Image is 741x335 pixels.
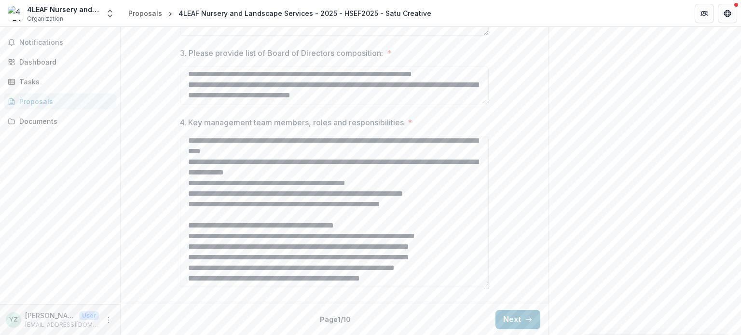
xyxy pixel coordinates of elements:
button: Partners [695,4,714,23]
button: Next [495,310,540,329]
a: Proposals [4,94,116,109]
div: Proposals [128,8,162,18]
div: Dashboard [19,57,109,67]
div: Tasks [19,77,109,87]
img: 4LEAF Nursery and Landscape Services [8,6,23,21]
a: Tasks [4,74,116,90]
p: Page 1 / 10 [320,314,351,324]
nav: breadcrumb [124,6,435,20]
p: [PERSON_NAME] [25,310,75,321]
div: Proposals [19,96,109,107]
span: Organization [27,14,63,23]
p: [EMAIL_ADDRESS][DOMAIN_NAME] [25,321,99,329]
button: Notifications [4,35,116,50]
p: User [79,311,99,320]
div: Yap Jing Zong [9,317,18,323]
p: 4. Key management team members, roles and responsibilities [180,117,404,128]
button: Open entity switcher [103,4,117,23]
a: Proposals [124,6,166,20]
a: Documents [4,113,116,129]
div: Documents [19,116,109,126]
button: Get Help [718,4,737,23]
div: 4LEAF Nursery and Landscape Services [27,4,99,14]
p: 3. Please provide list of Board of Directors composition: [180,47,383,59]
a: Dashboard [4,54,116,70]
div: 4LEAF Nursery and Landscape Services - 2025 - HSEF2025 - Satu Creative [178,8,431,18]
span: Notifications [19,39,112,47]
button: More [103,314,114,326]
